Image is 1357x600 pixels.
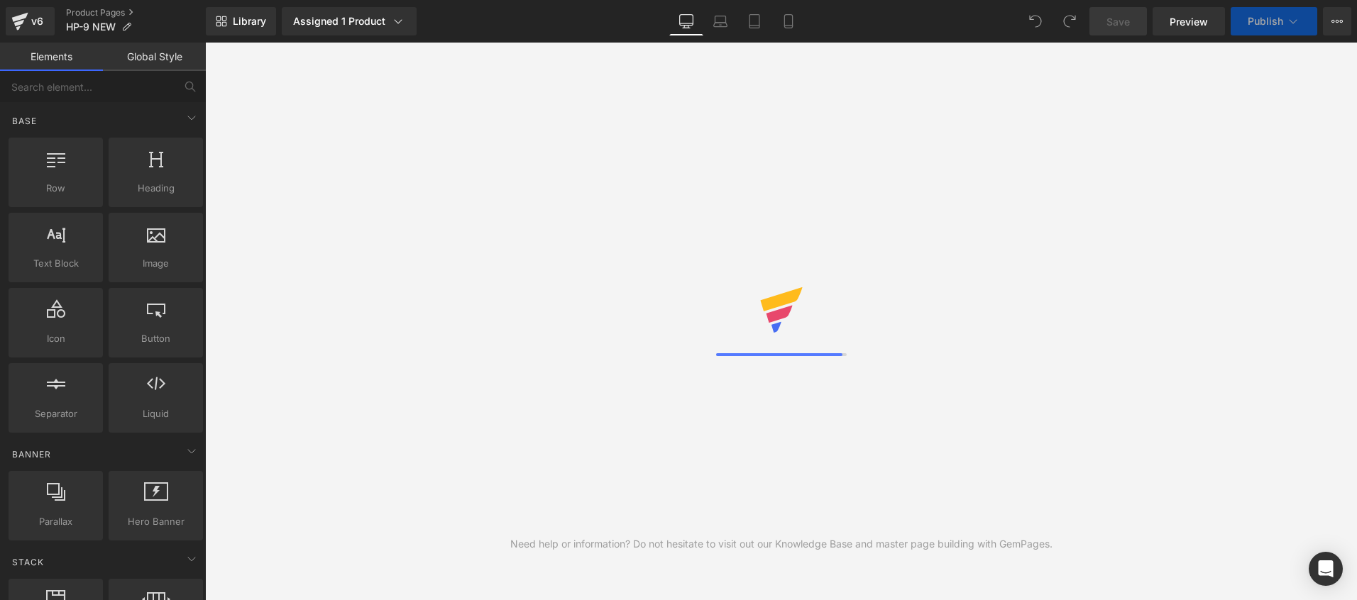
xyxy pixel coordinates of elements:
a: Laptop [703,7,737,35]
span: Text Block [13,256,99,271]
div: Assigned 1 Product [293,14,405,28]
span: Stack [11,555,45,569]
span: Library [233,15,266,28]
a: Preview [1153,7,1225,35]
span: Preview [1170,14,1208,29]
div: Open Intercom Messenger [1309,552,1343,586]
span: Base [11,114,38,128]
a: Product Pages [66,7,206,18]
span: Hero Banner [113,514,199,529]
div: Need help or information? Do not hesitate to visit out our Knowledge Base and master page buildin... [510,536,1053,552]
span: Row [13,181,99,196]
span: Image [113,256,199,271]
div: v6 [28,12,46,30]
a: v6 [6,7,55,35]
a: Tablet [737,7,771,35]
span: Publish [1248,16,1283,27]
a: Global Style [103,43,206,71]
span: Icon [13,331,99,346]
span: Parallax [13,514,99,529]
button: Redo [1055,7,1084,35]
span: Heading [113,181,199,196]
button: Undo [1021,7,1050,35]
a: Desktop [669,7,703,35]
span: Banner [11,448,53,461]
a: Mobile [771,7,806,35]
span: Liquid [113,406,199,421]
button: Publish [1231,7,1317,35]
span: Separator [13,406,99,421]
span: HP-9 NEW [66,21,116,33]
span: Save [1106,14,1130,29]
a: New Library [206,7,276,35]
span: Button [113,331,199,346]
button: More [1323,7,1351,35]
